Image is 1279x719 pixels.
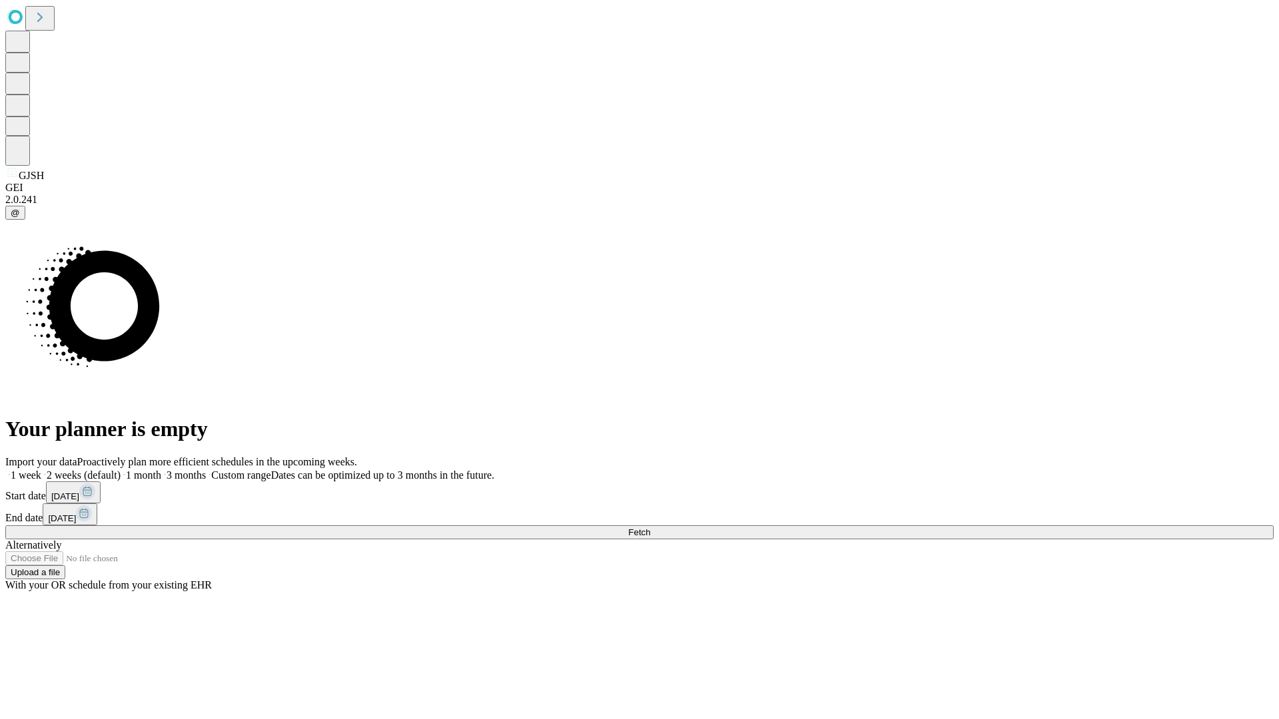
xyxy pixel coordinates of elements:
span: 1 week [11,469,41,481]
h1: Your planner is empty [5,417,1274,441]
span: Custom range [211,469,270,481]
span: Proactively plan more efficient schedules in the upcoming weeks. [77,456,357,467]
span: Alternatively [5,539,61,551]
button: @ [5,206,25,220]
div: 2.0.241 [5,194,1274,206]
span: GJSH [19,170,44,181]
button: Fetch [5,525,1274,539]
span: [DATE] [48,513,76,523]
div: End date [5,503,1274,525]
div: GEI [5,182,1274,194]
span: Fetch [628,527,650,537]
span: With your OR schedule from your existing EHR [5,579,212,591]
span: [DATE] [51,491,79,501]
span: 2 weeks (default) [47,469,121,481]
span: 3 months [167,469,206,481]
span: Import your data [5,456,77,467]
button: Upload a file [5,565,65,579]
span: 1 month [126,469,161,481]
span: @ [11,208,20,218]
button: [DATE] [43,503,97,525]
button: [DATE] [46,481,101,503]
div: Start date [5,481,1274,503]
span: Dates can be optimized up to 3 months in the future. [271,469,494,481]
